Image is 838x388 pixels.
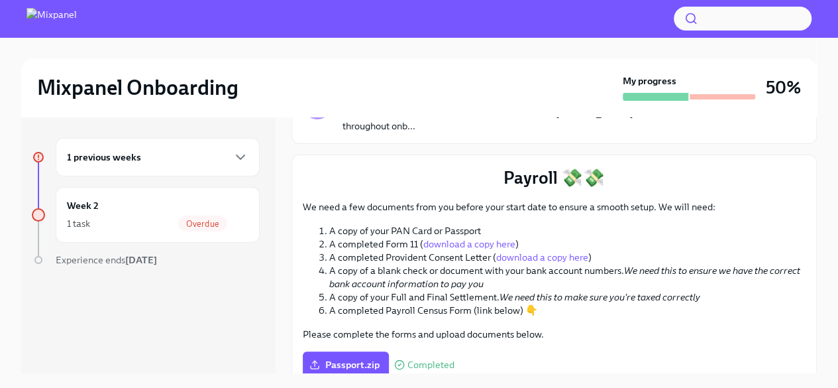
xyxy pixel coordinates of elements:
[766,76,801,99] h3: 50%
[499,291,700,303] em: We need this to make sure you're taxed correctly
[312,358,380,371] span: Passport.zip
[303,352,389,378] label: Passport.zip
[342,106,779,133] p: We’re so excited to have you on board! My name is [PERSON_NAME], and I’ll be your go-to person th...
[32,187,260,243] a: Week 21 taskOverdue
[423,238,515,250] a: download a copy here
[303,328,806,341] p: Please complete the forms and upload documents below.
[623,74,676,88] strong: My progress
[329,264,806,291] li: A copy of a blank check or document with your bank account numbers.
[37,74,238,101] h2: Mixpanel Onboarding
[329,237,806,251] li: A completed Form 11 ( )
[303,166,806,190] p: Payroll 💸💸
[67,150,141,164] h6: 1 previous weeks
[67,217,90,230] div: 1 task
[329,224,806,237] li: A copy of your PAN Card or Passport
[178,219,227,229] span: Overdue
[329,304,806,317] li: A completed Payroll Census Form (link below) 👇
[407,360,454,370] span: Completed
[56,254,157,266] span: Experience ends
[329,251,806,264] li: A completed Provident Consent Letter ( )
[26,8,77,29] img: Mixpanel
[303,200,806,214] p: We need a few documents from you before your start date to ensure a smooth setup. We will need:
[125,254,157,266] strong: [DATE]
[496,251,588,263] a: download a copy here
[329,291,806,304] li: A copy of your Full and Final Settlement.
[56,138,260,176] div: 1 previous weeks
[67,198,99,213] h6: Week 2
